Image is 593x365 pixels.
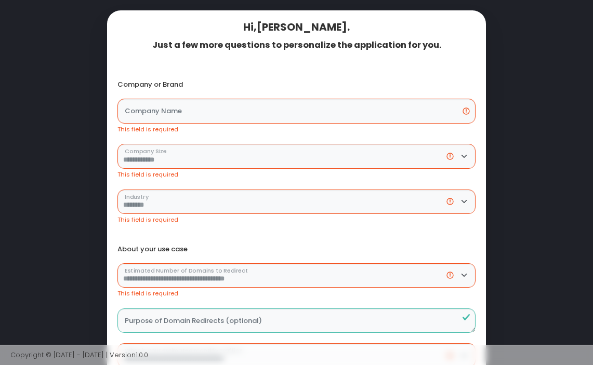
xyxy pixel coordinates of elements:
[117,125,475,134] div: This field is required
[117,215,475,224] div: This field is required
[117,21,475,33] div: Hi, [PERSON_NAME] .
[117,80,475,89] div: Company or Brand
[10,350,148,360] span: Copyright © [DATE] - [DATE] | Version 1.0.0
[117,289,475,298] div: This field is required
[117,40,475,50] div: Just a few more questions to personalize the application for you.
[117,170,475,179] div: This field is required
[117,245,475,253] div: About your use case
